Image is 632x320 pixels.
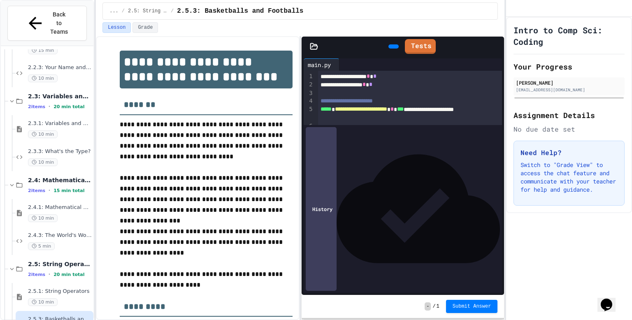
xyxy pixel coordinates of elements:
h2: Assignment Details [513,109,625,121]
span: Back to Teams [50,10,69,36]
button: Lesson [102,22,131,33]
span: Submit Answer [453,303,491,310]
span: 2.3.3: What's the Type? [28,148,92,155]
a: Tests [405,39,436,54]
span: • [49,103,50,110]
span: 5 min [28,242,55,250]
div: No due date set [513,124,625,134]
span: 10 min [28,158,58,166]
span: 2.4.1: Mathematical Operators [28,204,92,211]
span: 2.4.3: The World's Worst Farmer's Market [28,232,92,239]
span: 10 min [28,74,58,82]
button: Grade [132,22,158,33]
div: 2 [304,81,314,89]
span: / [171,8,174,14]
h3: Need Help? [520,148,618,158]
span: / [432,303,435,310]
span: 20 min total [53,272,84,277]
div: [EMAIL_ADDRESS][DOMAIN_NAME] [516,87,622,93]
span: 10 min [28,298,58,306]
div: main.py [304,58,339,71]
span: 20 min total [53,104,84,109]
span: • [49,187,50,194]
span: 2 items [28,104,45,109]
span: 2.5.3: Basketballs and Footballs [177,6,303,16]
span: 15 min total [53,188,84,193]
p: Switch to "Grade View" to access the chat feature and communicate with your teacher for help and ... [520,161,618,194]
div: 5 [304,105,314,122]
div: History [306,127,337,291]
span: 2 items [28,272,45,277]
span: / [122,8,125,14]
span: 2.4: Mathematical Operators [28,176,92,184]
span: 10 min [28,214,58,222]
div: 4 [304,97,314,105]
span: 10 min [28,130,58,138]
span: 2.5: String Operators [28,260,92,268]
span: ... [109,8,118,14]
span: 2.5.1: String Operators [28,288,92,295]
iframe: chat widget [597,287,624,312]
span: - [425,302,431,311]
h2: Your Progress [513,61,625,72]
div: main.py [304,60,335,69]
button: Submit Answer [446,300,498,313]
div: 3 [304,89,314,97]
span: 15 min [28,46,58,54]
span: 2.5: String Operators [128,8,167,14]
span: 2 items [28,188,45,193]
div: [PERSON_NAME] [516,79,622,86]
div: 6 [304,122,314,130]
span: 1 [437,303,439,310]
h1: Intro to Comp Sci: Coding [513,24,625,47]
button: Back to Teams [7,6,87,41]
div: 1 [304,72,314,81]
span: 2.3.1: Variables and Data Types [28,120,92,127]
span: 2.2.3: Your Name and Favorite Movie [28,64,92,71]
span: • [49,271,50,278]
span: 2.3: Variables and Data Types [28,93,92,100]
